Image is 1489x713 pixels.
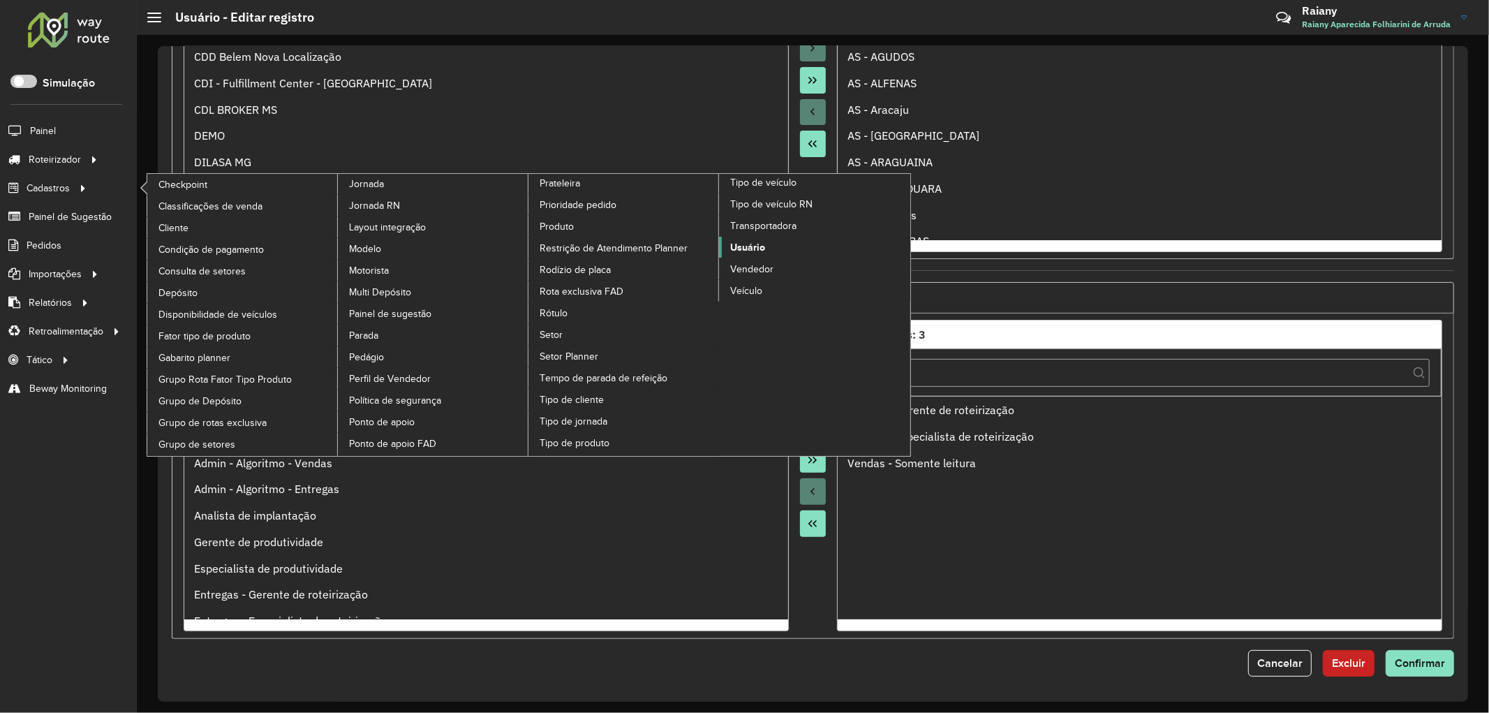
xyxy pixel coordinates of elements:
span: Beway Monitoring [29,381,107,396]
span: Cancelar [1257,657,1303,669]
a: Ponto de apoio FAD [338,433,529,454]
span: Prioridade pedido [540,198,616,212]
a: Layout integração [338,216,529,237]
a: Jornada [147,174,529,456]
span: Tipo de veículo RN [730,197,813,212]
span: Modelo [349,242,381,256]
span: Veículo [730,284,762,298]
span: Layout integração [349,220,426,235]
button: Excluir [1323,650,1375,677]
a: Modelo [338,238,529,259]
a: Veículo [719,280,910,301]
div: Vendas - Somente leitura [847,455,1432,471]
a: Tipo de produto [528,432,720,453]
a: Produto [528,216,720,237]
span: Ponto de apoio [349,415,415,429]
span: Setor [540,328,563,342]
div: Admin - Algoritmo - Vendas [194,455,778,471]
span: Usuário [730,240,765,255]
span: Cliente [158,221,188,235]
button: Move All to Source [800,131,827,157]
a: Setor [528,324,720,345]
a: Tipo de cliente [528,389,720,410]
a: Disponibilidade de veículos [147,304,339,325]
span: Prateleira [540,176,580,191]
div: AS - ARARAQUARA [847,180,1432,197]
div: Analista de implantação [194,507,778,524]
a: Pedágio [338,346,529,367]
span: Jornada RN [349,198,400,213]
a: Consulta de setores [147,260,339,281]
span: Tempo de parada de refeição [540,371,667,385]
span: Pedágio [349,350,384,365]
span: Vendedor [730,262,773,277]
span: Transportadora [730,219,797,233]
span: Painel de Sugestão [29,210,112,224]
span: Importações [29,267,82,281]
button: Move All to Source [800,510,827,537]
div: AS - ARAGUAINA [847,154,1432,170]
span: Produto [540,219,574,234]
div: Especialista de produtividade [194,560,778,577]
a: Rodízio de placa [528,259,720,280]
a: Transportadora [719,215,910,236]
span: Grupo Rota Fator Tipo Produto [158,372,292,387]
span: Checkpoint [158,177,207,192]
div: CDI - Fulfillment Center - [GEOGRAPHIC_DATA] [194,75,778,91]
span: Ponto de apoio FAD [349,436,436,451]
a: Gabarito planner [147,347,339,368]
div: CDD Belem Nova Localização [194,48,778,65]
span: Perfil de Vendedor [349,372,431,386]
div: AS - ALFENAS [847,75,1432,91]
div: AS - AGUDOS [847,48,1432,65]
a: Política de segurança [338,390,529,411]
div: DILASA MG [194,154,778,170]
a: Checkpoint [147,174,339,195]
span: Retroalimentação [29,324,103,339]
div: Selecionados: 3 [843,326,1436,343]
a: Tipo de jornada [528,411,720,432]
span: Grupo de Depósito [158,394,242,409]
div: AS - [GEOGRAPHIC_DATA] [847,127,1432,144]
a: Jornada RN [338,195,529,216]
span: Roteirizador [29,152,81,167]
button: Confirmar [1386,650,1454,677]
a: Prateleira [338,174,720,456]
span: Tipo de jornada [540,414,607,429]
a: Tipo de veículo RN [719,193,910,214]
a: Depósito [147,282,339,303]
span: Rota exclusiva FAD [540,284,623,299]
a: Fator tipo de produto [147,325,339,346]
span: Tipo de produto [540,436,609,450]
a: Tempo de parada de refeição [528,367,720,388]
div: CDL BROKER MS [194,101,778,118]
a: Multi Depósito [338,281,529,302]
a: Prioridade pedido [528,194,720,215]
a: Setor Planner [528,346,720,367]
span: Parada [349,328,378,343]
div: Admin - Algoritmo - Entregas [194,480,778,497]
span: Rótulo [540,306,568,321]
div: Gerente de produtividade [194,534,778,550]
a: Painel de sugestão [338,303,529,324]
h2: Usuário - Editar registro [161,10,314,25]
span: Condição de pagamento [158,242,264,257]
a: Motorista [338,260,529,281]
a: Parada [338,325,529,346]
span: Disponibilidade de veículos [158,307,277,322]
a: Usuário [719,237,910,258]
div: DEMO [194,127,778,144]
span: Restrição de Atendimento Planner [540,241,688,256]
span: Política de segurança [349,393,441,408]
div: Vendas - Gerente de roteirização [847,402,1432,418]
div: Entregas - Especialista de roteirização [194,612,778,629]
span: Relatórios [29,295,72,310]
a: Grupo de rotas exclusiva [147,412,339,433]
a: Classificações de venda [147,196,339,216]
a: Restrição de Atendimento Planner [528,237,720,258]
span: Tipo de cliente [540,392,604,407]
div: AS - AS Minas [847,207,1432,223]
a: Rótulo [528,302,720,323]
a: Ponto de apoio [338,411,529,432]
span: Tático [27,353,52,367]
